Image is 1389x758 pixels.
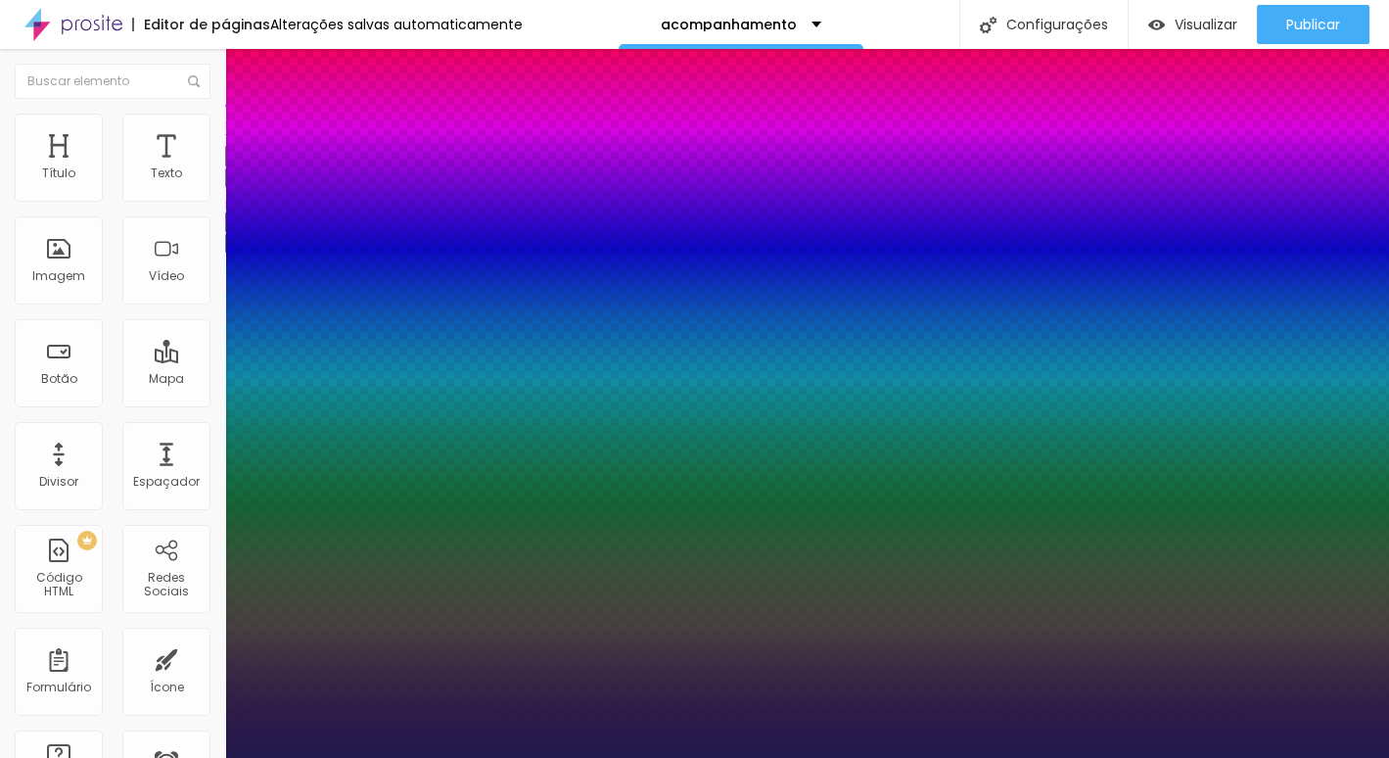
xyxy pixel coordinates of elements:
img: view-1.svg [1148,17,1165,33]
div: Formulário [26,681,91,694]
div: Mapa [149,372,184,386]
div: Espaçador [133,475,200,489]
span: Visualizar [1175,17,1237,32]
p: acompanhamento [661,18,797,31]
button: Visualizar [1129,5,1257,44]
div: Editor de páginas [132,18,270,31]
button: Publicar [1257,5,1369,44]
img: Icone [188,75,200,87]
div: Vídeo [149,269,184,283]
img: Icone [980,17,996,33]
div: Título [42,166,75,180]
div: Texto [151,166,182,180]
div: Imagem [32,269,85,283]
div: Redes Sociais [127,571,205,599]
div: Divisor [39,475,78,489]
span: Publicar [1286,17,1340,32]
div: Ícone [150,681,184,694]
div: Alterações salvas automaticamente [270,18,523,31]
div: Código HTML [20,571,97,599]
div: Botão [41,372,77,386]
input: Buscar elemento [15,64,210,99]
